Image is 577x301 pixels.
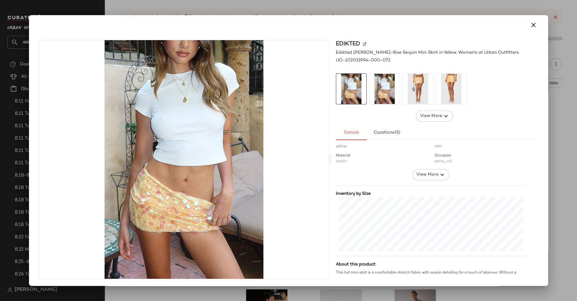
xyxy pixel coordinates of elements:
img: 102031994_072_m [336,74,366,104]
div: This hot mini skirt is a comfortable stretch fabric with sequin detailing for a touch of glamour.... [336,270,526,292]
button: View More [412,169,449,180]
span: Details [344,130,359,135]
img: svg%3e [363,42,366,46]
span: UO-102031994-000-072 [336,57,390,64]
img: 102031994_072_m [369,74,400,104]
span: View More [416,171,438,178]
img: 102031994_072_m2 [403,74,433,104]
span: Edikted [336,40,360,48]
div: About this product [336,261,526,268]
span: Curations [373,130,400,135]
span: (5) [394,130,400,135]
button: View More [416,111,453,122]
img: 102031994_072_m [39,40,329,279]
img: 102031994_072_m3 [436,74,466,104]
div: Inventory by Size [336,190,526,197]
span: Edikted [PERSON_NAME]-Rise Sequin Mini Skirt in Yellow, Women's at Urban Outfitters [336,49,519,56]
span: View More [420,112,442,120]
